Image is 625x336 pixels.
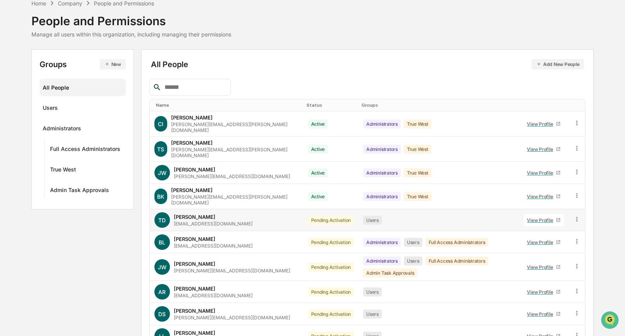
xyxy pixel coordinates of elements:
div: Full Access Administrators [426,256,488,265]
iframe: Open customer support [600,310,621,331]
div: Toggle SortBy [522,102,566,108]
div: [EMAIL_ADDRESS][DOMAIN_NAME] [174,243,253,249]
div: 🗄️ [56,99,62,105]
span: BL [159,239,165,246]
div: Users [363,216,382,225]
div: Admin Task Approvals [363,268,417,277]
div: Full Access Administrators [50,145,120,155]
div: Users [404,256,422,265]
div: 🔎 [8,113,14,120]
div: True West [404,120,431,128]
div: [EMAIL_ADDRESS][DOMAIN_NAME] [174,293,253,298]
span: Preclearance [16,98,50,106]
div: We're available if you need us! [26,67,98,73]
div: View Profile [527,194,556,199]
p: How can we help? [8,16,141,29]
div: Administrators [363,120,401,128]
span: DS [158,311,166,317]
div: Pending Activation [308,216,354,225]
div: Users [43,104,58,114]
div: View Profile [527,264,556,270]
a: View Profile [524,308,564,320]
div: Toggle SortBy [575,102,582,108]
a: View Profile [524,261,564,273]
div: [PERSON_NAME] [174,261,215,267]
div: [PERSON_NAME][EMAIL_ADDRESS][PERSON_NAME][DOMAIN_NAME] [171,147,299,158]
div: View Profile [527,146,556,152]
div: View Profile [527,311,556,317]
div: Active [308,192,328,201]
div: Pending Activation [308,238,354,247]
div: [PERSON_NAME][EMAIL_ADDRESS][DOMAIN_NAME] [174,268,290,274]
div: View Profile [527,217,556,223]
div: Manage all users within this organization, including managing their permissions [31,31,231,38]
div: View Profile [527,239,556,245]
button: New [100,59,126,69]
div: Active [308,168,328,177]
div: Users [363,310,382,319]
span: BK [157,193,164,200]
div: [PERSON_NAME] [174,286,215,292]
div: [PERSON_NAME] [174,236,215,242]
div: All People [151,59,584,69]
div: Active [308,120,328,128]
div: [PERSON_NAME][EMAIL_ADDRESS][DOMAIN_NAME] [174,173,290,179]
a: View Profile [524,143,564,155]
div: Groups [40,59,126,69]
a: View Profile [524,286,564,298]
button: Add New People [532,59,584,69]
div: True West [404,145,431,154]
div: Users [363,288,382,296]
img: 1746055101610-c473b297-6a78-478c-a979-82029cc54cd1 [8,59,22,73]
div: Full Access Administrators [426,238,488,247]
div: [PERSON_NAME][EMAIL_ADDRESS][DOMAIN_NAME] [174,315,290,320]
span: JW [158,264,166,270]
div: True West [50,166,76,175]
div: [PERSON_NAME] [171,140,213,146]
span: Attestations [64,98,96,106]
div: Administrators [43,125,81,134]
div: View Profile [527,121,556,127]
div: [PERSON_NAME][EMAIL_ADDRESS][PERSON_NAME][DOMAIN_NAME] [171,194,299,206]
div: Administrators [363,238,401,247]
div: Pending Activation [308,310,354,319]
a: View Profile [524,118,564,130]
div: Start new chat [26,59,127,67]
div: [PERSON_NAME] [174,308,215,314]
button: Start new chat [132,62,141,71]
div: Toggle SortBy [306,102,356,108]
div: View Profile [527,170,556,176]
span: AR [158,289,166,295]
div: [PERSON_NAME] [174,166,215,173]
div: View Profile [527,289,556,295]
a: 🗄️Attestations [53,95,99,109]
span: Data Lookup [16,113,49,120]
div: [PERSON_NAME] [174,330,215,336]
a: 🖐️Preclearance [5,95,53,109]
a: View Profile [524,191,564,203]
a: View Profile [524,214,564,226]
div: Admin Task Approvals [50,187,109,196]
div: People and Permissions [31,8,231,28]
div: All People [43,81,123,94]
div: [EMAIL_ADDRESS][DOMAIN_NAME] [174,221,253,227]
div: True West [404,192,431,201]
span: TS [157,146,164,152]
a: View Profile [524,236,564,248]
span: CI [158,121,163,127]
div: Users [404,238,422,247]
div: True West [404,168,431,177]
div: Toggle SortBy [156,102,300,108]
div: Active [308,145,328,154]
div: [PERSON_NAME][EMAIL_ADDRESS][PERSON_NAME][DOMAIN_NAME] [171,121,299,133]
div: Administrators [363,256,401,265]
span: JW [158,170,166,176]
div: [PERSON_NAME] [171,187,213,193]
div: [PERSON_NAME] [174,214,215,220]
a: View Profile [524,167,564,179]
a: Powered byPylon [55,131,94,137]
div: Administrators [363,145,401,154]
div: Toggle SortBy [362,102,516,108]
